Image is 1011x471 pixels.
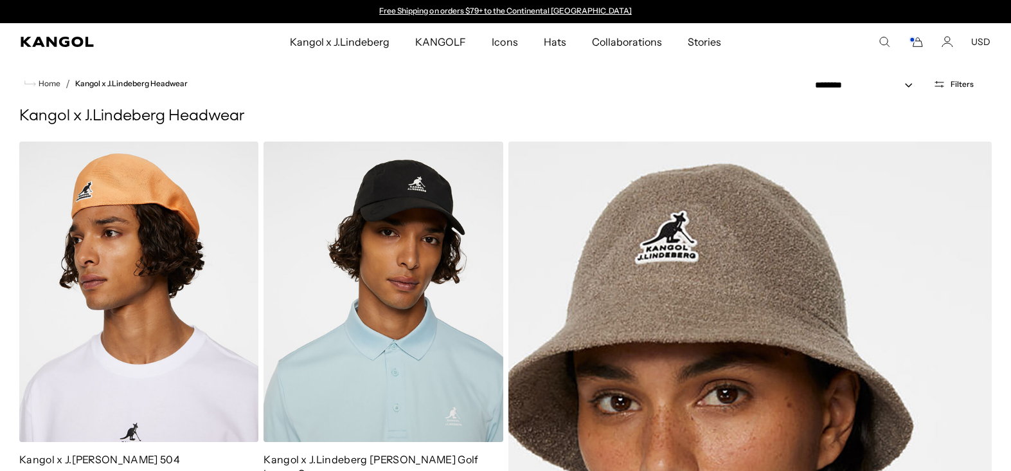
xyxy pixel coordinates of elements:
span: Hats [544,23,566,60]
a: Kangol x J.Lindeberg [277,23,403,60]
a: Stories [675,23,734,60]
select: Sort by: Featured [810,78,926,92]
div: 1 of 2 [373,6,638,17]
span: Filters [951,80,974,89]
span: Kangol x J.Lindeberg [290,23,390,60]
button: Cart [908,36,924,48]
a: Kangol [21,37,192,47]
a: Home [24,78,60,89]
div: Announcement [373,6,638,17]
slideshow-component: Announcement bar [373,6,638,17]
img: Kangol x J.Lindeberg Hudson Golf Lovers Cap [264,142,503,442]
button: Open filters [926,78,981,90]
a: Kangol x J.[PERSON_NAME] 504 [19,453,180,466]
a: Icons [479,23,530,60]
span: KANGOLF [415,23,466,60]
span: Collaborations [592,23,662,60]
a: Free Shipping on orders $79+ to the Continental [GEOGRAPHIC_DATA] [379,6,632,15]
a: Account [942,36,953,48]
a: Collaborations [579,23,675,60]
a: Kangol x J.Lindeberg Headwear [75,79,188,88]
a: KANGOLF [402,23,479,60]
li: / [60,76,70,91]
h1: Kangol x J.Lindeberg Headwear [19,107,992,126]
span: Home [36,79,60,88]
span: Stories [688,23,721,60]
span: Icons [492,23,517,60]
img: Kangol x J.Lindeberg Douglas 504 [19,142,258,442]
button: USD [971,36,990,48]
a: Hats [531,23,579,60]
summary: Search here [879,36,890,48]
